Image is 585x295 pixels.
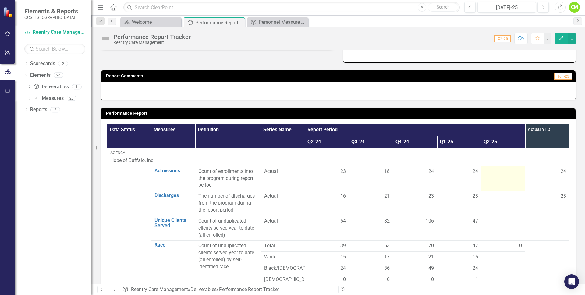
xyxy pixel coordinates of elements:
[473,193,478,200] span: 23
[198,242,257,270] p: Count of unduplicated clients served year to date (all enrolled) by self-identified race
[475,276,478,283] span: 1
[554,73,572,80] span: Jun-25
[349,166,393,191] td: Double-Click to Edit
[110,150,566,156] div: Agency
[154,242,192,248] a: Race
[564,274,579,289] div: Open Intercom Messenger
[106,111,573,116] h3: Performance Report
[437,252,481,263] td: Double-Click to Edit
[473,242,478,249] span: 47
[481,191,525,216] td: Double-Click to Edit
[481,263,525,274] td: Double-Click to Edit
[190,286,217,292] a: Deliverables
[519,242,522,249] span: 0
[473,254,478,261] span: 15
[393,166,437,191] td: Double-Click to Edit
[494,35,511,42] span: Q2-25
[151,191,195,216] td: Double-Click to Edit Right Click for Context Menu
[151,216,195,241] td: Double-Click to Edit Right Click for Context Menu
[393,263,437,274] td: Double-Click to Edit
[259,18,307,26] div: Personnel Measure Tracker
[340,193,346,200] span: 16
[132,18,180,26] div: Welcome
[340,254,346,261] span: 15
[264,265,302,272] span: Black/[DEMOGRAPHIC_DATA]
[113,40,191,45] div: Reentry Care Management
[428,242,434,249] span: 70
[340,168,346,175] span: 23
[393,216,437,241] td: Double-Click to Edit
[30,60,55,67] a: Scorecards
[569,2,580,13] div: CM
[384,218,390,225] span: 82
[481,216,525,241] td: Double-Click to Edit
[387,276,390,283] span: 0
[264,242,302,249] span: Total
[305,166,349,191] td: Double-Click to Edit
[33,95,63,102] a: Measures
[428,254,434,261] span: 21
[154,168,192,174] a: Admissions
[473,265,478,272] span: 24
[72,84,82,89] div: 1
[349,252,393,263] td: Double-Click to Edit
[106,74,415,78] h3: Report Comments
[437,216,481,241] td: Double-Click to Edit
[428,3,458,12] button: Search
[154,218,192,228] a: Unique Clients Served
[477,2,536,13] button: [DATE]-25
[561,193,566,199] span: 23
[33,83,69,90] a: Deliverables
[198,168,257,189] div: Count of enrollments into the program during report period
[393,252,437,263] td: Double-Click to Edit
[426,218,434,225] span: 106
[480,4,534,11] div: [DATE]-25
[101,34,110,44] img: Not Defined
[428,265,434,272] span: 49
[384,193,390,200] span: 21
[349,263,393,274] td: Double-Click to Edit
[437,191,481,216] td: Double-Click to Edit
[113,33,191,40] div: Performance Report Tracker
[481,252,525,263] td: Double-Click to Edit
[437,166,481,191] td: Double-Click to Edit
[50,107,60,112] div: 2
[54,73,63,78] div: 24
[122,286,334,293] div: » »
[195,19,243,26] div: Performance Report Tracker
[24,44,85,54] input: Search Below...
[24,15,78,20] small: CCSI: [GEOGRAPHIC_DATA]
[340,265,346,272] span: 24
[473,168,478,175] span: 24
[264,218,302,225] span: Actual
[340,218,346,225] span: 64
[343,276,346,283] span: 0
[24,29,85,36] a: Reentry Care Management
[58,61,68,66] div: 2
[384,265,390,272] span: 36
[431,276,434,283] span: 0
[198,193,257,214] div: The number of discharges from the program during the report period
[264,168,302,175] span: Actual
[110,157,566,164] p: Hope of Buffalo, Inc
[561,168,566,174] span: 24
[30,72,51,79] a: Elements
[481,166,525,191] td: Double-Click to Edit
[305,252,349,263] td: Double-Click to Edit
[437,5,450,9] span: Search
[219,286,279,292] div: Performance Report Tracker
[249,18,307,26] a: Personnel Measure Tracker
[305,216,349,241] td: Double-Click to Edit
[349,191,393,216] td: Double-Click to Edit
[264,254,302,261] span: White
[24,8,78,15] span: Elements & Reports
[122,18,180,26] a: Welcome
[30,106,47,113] a: Reports
[264,193,302,200] span: Actual
[198,218,257,239] p: Count of unduplicated clients served year to date (all enrolled)
[393,191,437,216] td: Double-Click to Edit
[151,166,195,191] td: Double-Click to Edit Right Click for Context Menu
[384,254,390,261] span: 17
[428,193,434,200] span: 23
[305,191,349,216] td: Double-Click to Edit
